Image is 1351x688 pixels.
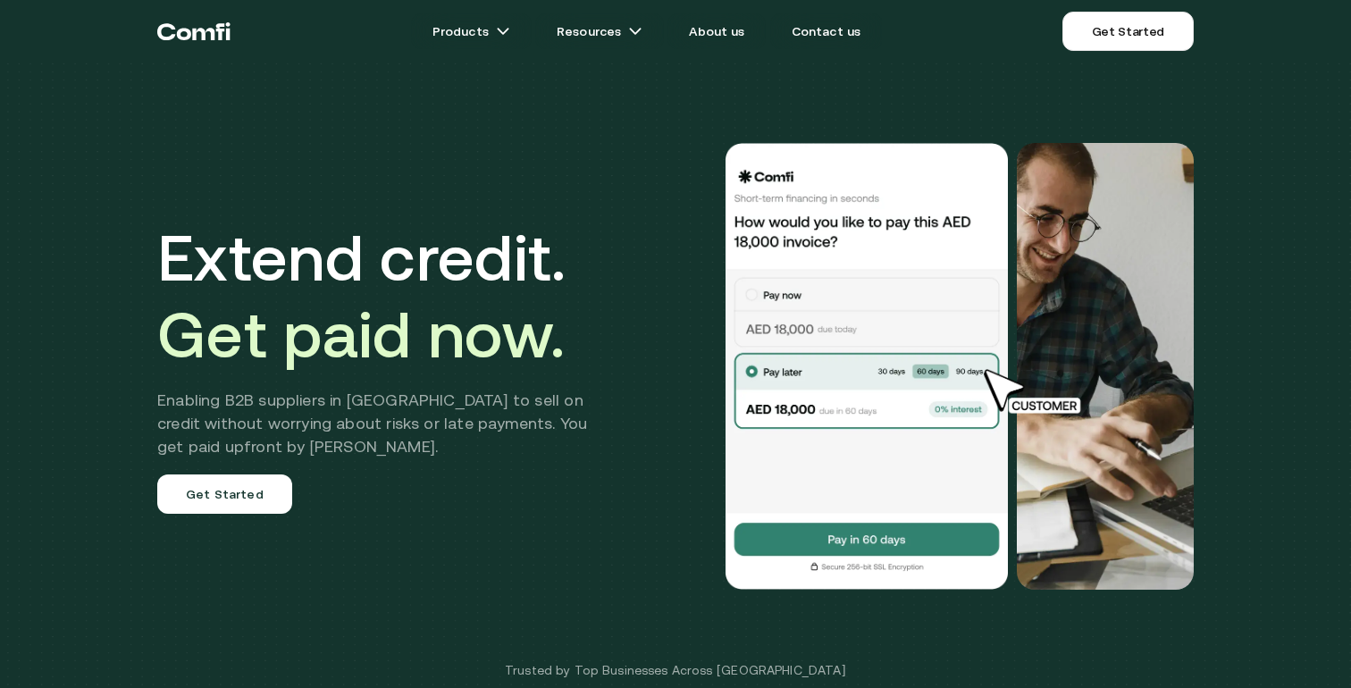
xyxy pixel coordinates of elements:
a: Get Started [157,474,292,514]
a: About us [667,13,766,49]
a: Productsarrow icons [411,13,532,49]
img: Would you like to pay this AED 18,000.00 invoice? [724,143,1010,590]
img: cursor [970,366,1101,416]
span: Get paid now. [157,298,565,371]
h2: Enabling B2B suppliers in [GEOGRAPHIC_DATA] to sell on credit without worrying about risks or lat... [157,389,614,458]
img: Would you like to pay this AED 18,000.00 invoice? [1017,143,1194,590]
h1: Extend credit. [157,219,614,373]
a: Contact us [770,13,883,49]
img: arrow icons [496,24,510,38]
a: Return to the top of the Comfi home page [157,4,231,58]
a: Get Started [1062,12,1194,51]
a: Resourcesarrow icons [535,13,664,49]
img: arrow icons [628,24,642,38]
